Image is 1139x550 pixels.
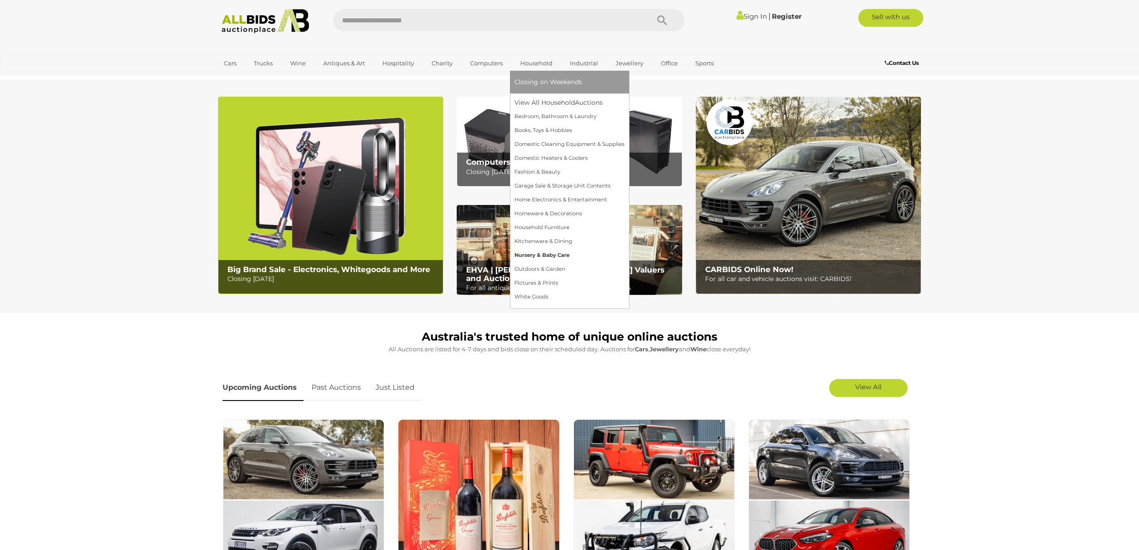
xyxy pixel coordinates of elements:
a: Antiques & Art [317,56,371,71]
p: All Auctions are listed for 4-7 days and bids close on their scheduled day. Auctions for , and cl... [223,344,916,354]
b: Contact Us [885,60,919,66]
a: EHVA | Evans Hastings Valuers and Auctioneers EHVA | [PERSON_NAME] [PERSON_NAME] Valuers and Auct... [457,205,682,295]
a: Industrial [564,56,604,71]
a: Charity [426,56,458,71]
h1: Australia's trusted home of unique online auctions [223,331,916,343]
a: Upcoming Auctions [223,375,304,401]
a: Office [655,56,684,71]
button: Search [640,9,685,31]
img: Allbids.com.au [217,9,314,34]
b: CARBIDS Online Now! [705,265,793,274]
a: CARBIDS Online Now! CARBIDS Online Now! For all car and vehicle auctions visit: CARBIDS! [696,97,921,294]
a: View All [829,379,908,397]
img: CARBIDS Online Now! [696,97,921,294]
a: Big Brand Sale - Electronics, Whitegoods and More Big Brand Sale - Electronics, Whitegoods and Mo... [218,97,443,294]
a: Wine [284,56,312,71]
a: Sell with us [858,9,923,27]
strong: Jewellery [650,345,679,353]
a: Trucks [248,56,278,71]
img: EHVA | Evans Hastings Valuers and Auctioneers [457,205,682,295]
b: Computers & IT Auction [466,158,561,166]
span: | [768,11,771,21]
a: Just Listed [369,375,421,401]
b: EHVA | [PERSON_NAME] [PERSON_NAME] Valuers and Auctioneers [466,265,664,283]
p: For all car and vehicle auctions visit: CARBIDS! [705,273,916,285]
a: Computers [464,56,509,71]
a: Past Auctions [305,375,368,401]
a: Hospitality [377,56,420,71]
b: Big Brand Sale - Electronics, Whitegoods and More [227,265,430,274]
a: Cars [218,56,242,71]
strong: Cars [635,345,648,353]
p: Closing [DATE] [466,166,677,178]
img: Computers & IT Auction [457,97,682,187]
p: Closing [DATE] [227,273,438,285]
img: Big Brand Sale - Electronics, Whitegoods and More [218,97,443,294]
span: View All [855,383,882,391]
a: Household [514,56,558,71]
a: Register [772,12,801,21]
a: Sports [689,56,719,71]
a: Jewellery [610,56,649,71]
strong: Wine [690,345,707,353]
a: [GEOGRAPHIC_DATA] [218,71,293,85]
a: Computers & IT Auction Computers & IT Auction Closing [DATE] [457,97,682,187]
p: For all antiques and collectables auctions visit: EHVA [466,282,677,294]
a: Sign In [736,12,767,21]
a: Contact Us [885,58,921,68]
